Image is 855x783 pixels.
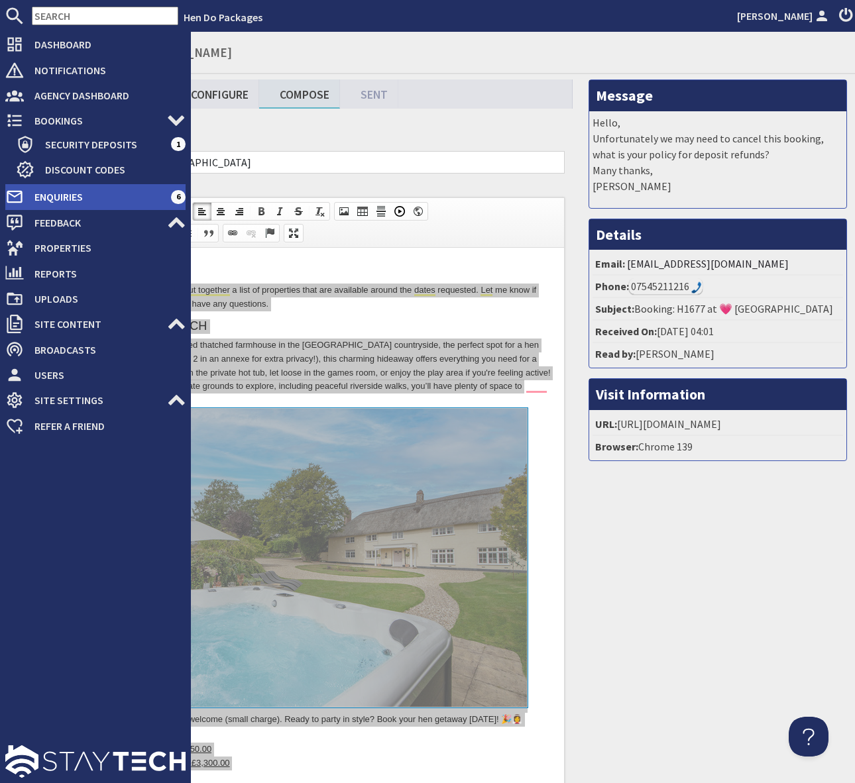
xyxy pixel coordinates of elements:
a: Insert a Youtube, Vimeo or Dailymotion video [390,203,409,220]
div: Call: 07545211216 [629,278,703,294]
a: Broadcasts [5,339,186,360]
strong: Subject: [595,302,634,315]
h3: Compose Reply [40,109,573,126]
p: Hello, Unfortunately we may need to cancel this booking, what is your policy for deposit refunds?... [593,115,843,194]
strong: URL: [595,417,617,431]
a: Site Content [5,313,186,335]
a: Table [353,203,372,220]
a: Bold [252,203,270,220]
li: Chrome 139 [593,436,843,457]
a: Book [DATE] [13,532,62,542]
span: Agency Dashboard [24,85,186,106]
h4: 2 Available Stays [13,482,502,495]
img: hfpfyWBK5wQHBAGPgDf9c6qAYOxxMAAAAASUVORK5CYII= [691,282,702,293]
a: Anchor [260,225,279,242]
span: Users [24,364,186,386]
a: Remove Format [311,203,329,220]
p: Thank you for your enquiry. I've put together a list of properties that are available around the ... [13,36,502,64]
span: £3,300.00 [143,510,182,520]
span: Uploads [24,288,186,309]
a: Bookings [5,110,186,131]
a: Sent [340,79,398,108]
span: Enquiries [24,186,171,207]
span: Site Content [24,313,167,335]
a: Feedback [5,212,186,233]
p: Escape to this beautifully renovated thatched farmhouse in the [GEOGRAPHIC_DATA] countryside, the... [13,91,502,479]
strong: Phone: [595,280,629,293]
span: Security Deposits [34,134,171,155]
span: Reports [24,263,186,284]
a: Discount Codes [16,159,186,180]
a: Enquiries 6 [5,186,186,207]
a: Hen Do Packages [184,11,262,24]
li: Booking: H1677 at 💗 [GEOGRAPHIC_DATA] [593,298,843,321]
a: Refer a Friend [5,415,186,437]
h3: Details [589,219,846,250]
span: Refer a Friend [24,415,186,437]
a: Site Settings [5,390,186,411]
a: Uploads [5,288,186,309]
a: Reports [5,263,186,284]
a: Insert Horizontal Line [372,203,390,220]
span: Notifications [24,60,186,81]
span: Feedback [24,212,167,233]
a: Agency Dashboard [5,85,186,106]
a: Maximize [284,225,303,242]
a: Configure [170,79,259,108]
strong: Email: [595,257,625,270]
li: [PERSON_NAME] [593,343,843,364]
a: Find Out More [67,532,122,542]
a: IFrame [409,203,427,220]
h3: Visit Information [589,379,846,409]
span: 6 [171,190,186,203]
span: Properties [24,237,186,258]
span: Bookings [24,110,167,131]
input: SEARCH [32,7,178,25]
a: Users [5,364,186,386]
h3: Message [589,80,846,111]
a: Properties [5,237,186,258]
a: Security Deposits 1 [16,134,186,155]
a: Block Quote [199,225,218,242]
strong: Read by: [595,347,636,360]
img: Whispering_Thatch-devon-accommodation-holiday-home-sleeps-11.wide_content.jpg [14,160,479,460]
strong: Browser: [595,440,638,453]
a: Dashboard [5,34,186,55]
a: Align Right [230,203,249,220]
p: Dear [PERSON_NAME], [13,13,502,27]
iframe: Toggle Customer Support [789,717,828,757]
span: Site Settings [24,390,167,411]
strong: Received On: [595,325,657,338]
span: Discount Codes [34,159,186,180]
a: Align Left [193,203,211,220]
a: Center [211,203,230,220]
a: [DATE] - WEEK from -£4,350.00 [40,496,163,506]
span: £4,350.00 [125,496,163,506]
a: [EMAIL_ADDRESS][DOMAIN_NAME] [627,257,789,270]
a: Compose [259,79,340,108]
img: staytech_l_w-4e588a39d9fa60e82540d7cfac8cfe4b7147e857d3e8dbdfbd41c59d52db0ec4.svg [5,745,186,778]
li: [DATE] 04:01 [593,321,843,343]
a: Notifications [5,60,186,81]
h3: 💗 WHISPERING THATCH [13,72,502,86]
a: [DATE] - WEEKEND from -£3,300.00 [40,510,182,520]
span: Dashboard [24,34,186,55]
span: Broadcasts [24,339,186,360]
a: [PERSON_NAME] [737,8,831,24]
a: Unlink [242,225,260,242]
a: Link [223,225,242,242]
li: [URL][DOMAIN_NAME] [593,413,843,436]
span: 1 [171,137,186,150]
a: Strikethrough [289,203,308,220]
a: Image [335,203,353,220]
a: Italic [270,203,289,220]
